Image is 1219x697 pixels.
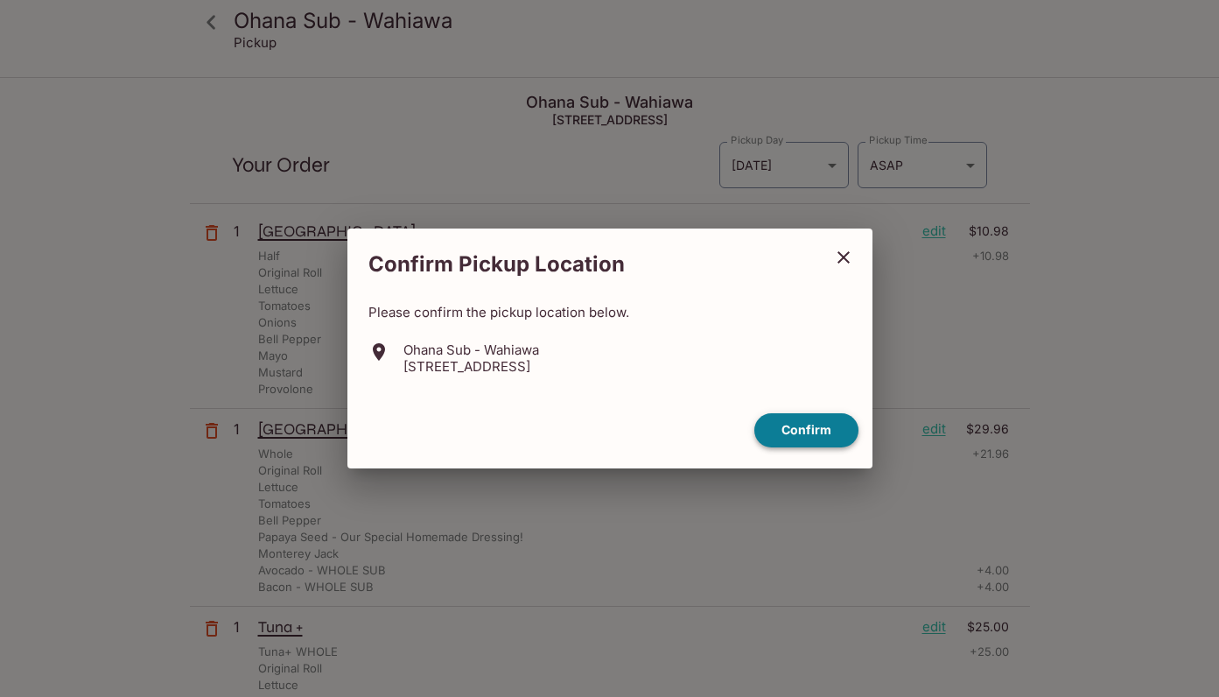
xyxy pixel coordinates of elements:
[368,304,851,320] p: Please confirm the pickup location below.
[403,358,539,375] p: [STREET_ADDRESS]
[347,243,822,286] h2: Confirm Pickup Location
[403,341,539,358] p: Ohana Sub - Wahiawa
[822,236,865,279] button: close
[754,413,858,447] button: confirm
